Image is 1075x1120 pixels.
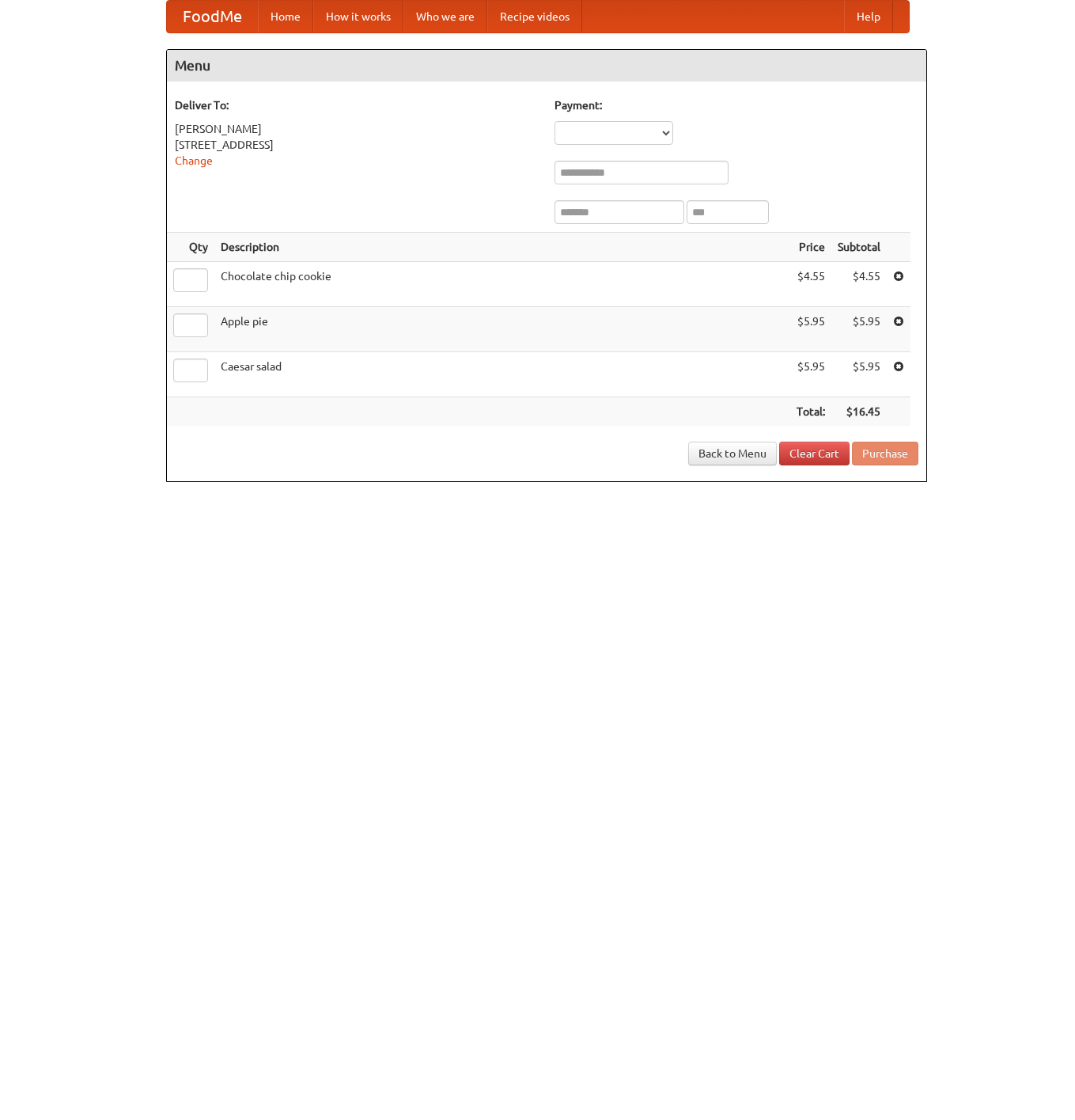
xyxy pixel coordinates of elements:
[175,121,539,137] div: [PERSON_NAME]
[790,397,831,427] th: Total:
[214,262,790,307] td: Chocolate chip cookie
[779,442,850,465] a: Clear Cart
[487,1,582,32] a: Recipe videos
[313,1,403,32] a: How it works
[175,137,539,153] div: [STREET_ADDRESS]
[831,352,887,397] td: $5.95
[852,442,918,465] button: Purchase
[831,233,887,262] th: Subtotal
[167,50,926,82] h4: Menu
[214,307,790,352] td: Apple pie
[790,233,831,262] th: Price
[167,233,214,262] th: Qty
[790,352,831,397] td: $5.95
[790,262,831,307] td: $4.55
[175,154,213,167] a: Change
[167,1,258,32] a: FoodMe
[403,1,487,32] a: Who we are
[555,97,918,113] h5: Payment:
[790,307,831,352] td: $5.95
[831,262,887,307] td: $4.55
[831,397,887,427] th: $16.45
[831,307,887,352] td: $5.95
[214,233,790,262] th: Description
[175,97,539,113] h5: Deliver To:
[688,442,777,465] a: Back to Menu
[844,1,893,32] a: Help
[258,1,313,32] a: Home
[214,352,790,397] td: Caesar salad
